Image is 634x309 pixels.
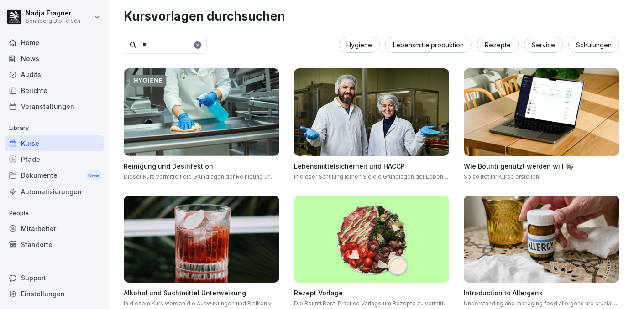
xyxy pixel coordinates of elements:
p: Die Bounti Best-Practice Vorlage um Rezepte zu vermitteln. Anschaulich, einfach und spielerisch. 🥗 [294,299,450,308]
a: Berichte [5,82,104,98]
img: b3scv1ka9fo4r8z7pnfn70nb.png [294,196,450,283]
h4: Introduction to Allergens [464,288,619,298]
div: Dokumente [5,167,104,184]
a: Veranstaltungen [5,98,104,114]
div: Support [5,270,104,286]
a: Kurse [5,135,104,151]
a: Standorte [5,237,104,252]
a: Einstellungen [5,286,104,302]
img: hqs2rtymb8uaablm631q6ifx.png [124,68,279,156]
img: np8timnq3qj8z7jdjwtlli73.png [294,68,450,156]
h4: Wie Bounti genutzt werden will 👩🏽‍🍳 [464,161,619,171]
p: Dieser Kurs vermittelt die Grundlagen der Reinigung und Desinfektion in der Lebensmittelproduktion. [124,173,279,181]
a: Automatisierungen [5,184,104,200]
p: In diesem Kurs werden die Auswirkungen und Risiken von Alkohol, Rauchen, Medikamenten und Drogen ... [124,299,279,308]
p: People [5,206,104,221]
a: Audits [5,67,104,82]
h4: Lebensmittelsicherheit und HACCP [294,161,450,171]
div: Rezepte [477,37,519,53]
h4: Reinigung und Desinfektion [124,161,279,171]
h4: Rezept Vorlage [294,288,450,298]
h4: Alkohol und Suchtmittel Unterweisung [124,288,279,298]
a: Home [5,35,104,51]
div: Lebensmittelproduktion [385,37,472,53]
a: Pfade [5,151,104,167]
p: Library [5,121,104,135]
img: bqcw87wt3eaim098drrkbvff.png [464,68,619,156]
div: New [86,170,101,181]
p: Nadja Fragner [26,10,80,17]
a: DokumenteNew [5,167,104,184]
p: In dieser Schulung lernen Sie die Grundlagen der Lebensmittelsicherheit und des HACCP-Systems ken... [294,173,450,181]
div: Schulungen [568,37,619,53]
p: Sonnberg Biofleisch [26,18,80,24]
a: News [5,51,104,67]
p: So solltet ihr Kurse erstellen! [464,173,619,181]
img: r9f294wq4cndzvq6mzt1bbrd.png [124,196,279,283]
div: Hygiene [339,37,380,53]
div: Service [524,37,563,53]
h1: Kursvorlagen durchsuchen [124,7,619,25]
a: Mitarbeiter [5,221,104,237]
img: dxikevl05c274fqjcx4fmktu.png [464,196,619,283]
p: Understanding and managing food allergens are crucial in the hospitality industry to ensure the s... [464,299,619,308]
